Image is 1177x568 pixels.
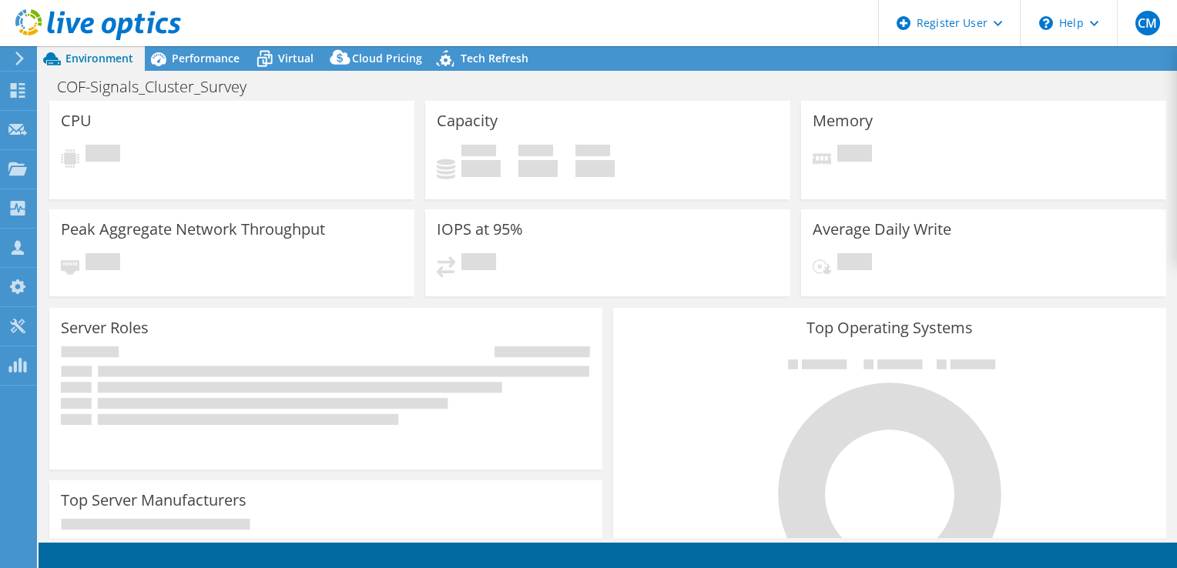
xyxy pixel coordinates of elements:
[837,253,872,274] span: Pending
[86,145,120,165] span: Pending
[437,221,523,238] h3: IOPS at 95%
[86,253,120,274] span: Pending
[172,51,240,65] span: Performance
[61,319,149,336] h3: Server Roles
[813,112,873,129] h3: Memory
[518,145,553,160] span: Free
[461,145,496,160] span: Used
[1135,11,1160,35] span: CM
[461,51,528,65] span: Tech Refresh
[61,492,246,509] h3: Top Server Manufacturers
[837,145,872,165] span: Pending
[61,221,325,238] h3: Peak Aggregate Network Throughput
[461,160,501,177] h4: 0 GiB
[352,51,422,65] span: Cloud Pricing
[575,160,615,177] h4: 0 GiB
[575,145,610,160] span: Total
[518,160,558,177] h4: 0 GiB
[50,79,270,95] h1: COF-Signals_Cluster_Survey
[813,221,951,238] h3: Average Daily Write
[278,51,314,65] span: Virtual
[65,51,133,65] span: Environment
[61,112,92,129] h3: CPU
[1039,16,1053,30] svg: \n
[625,319,1155,336] h3: Top Operating Systems
[461,253,496,274] span: Pending
[437,112,498,129] h3: Capacity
